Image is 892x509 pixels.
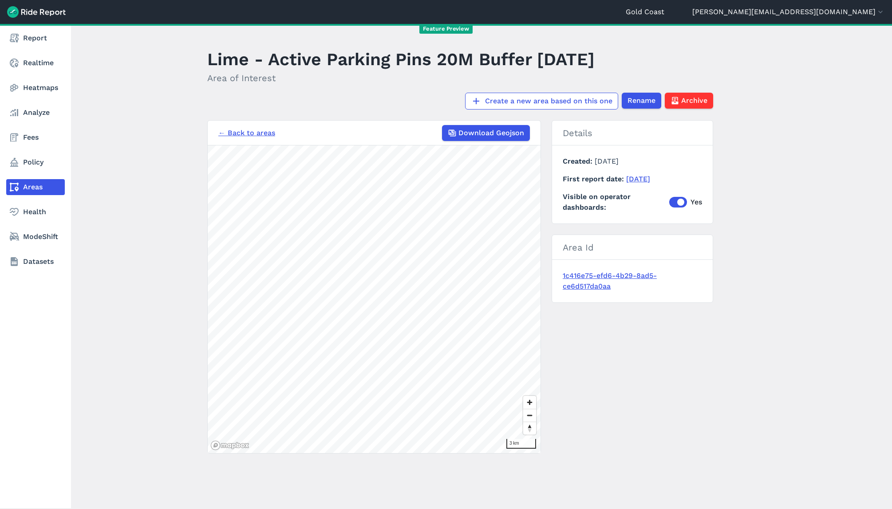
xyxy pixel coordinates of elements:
[207,71,595,85] h2: Area of Interest
[208,145,541,453] canvas: Map
[692,7,885,17] button: [PERSON_NAME][EMAIL_ADDRESS][DOMAIN_NAME]
[506,439,536,449] div: 3 km
[6,105,65,121] a: Analyze
[458,128,524,138] span: Download Geojson
[563,175,626,183] span: First report date
[419,24,473,34] span: Feature Preview
[6,204,65,220] a: Health
[465,93,618,110] a: Create a new area based on this one
[523,422,536,435] button: Reset bearing to north
[218,128,275,138] a: ← Back to areas
[523,396,536,409] button: Zoom in
[681,95,707,106] span: Archive
[6,229,65,245] a: ModeShift
[6,30,65,46] a: Report
[207,47,595,71] h1: Lime - Active Parking Pins 20M Buffer [DATE]
[6,254,65,270] a: Datasets
[6,129,65,145] a: Fees
[6,179,65,195] a: Areas
[552,235,713,260] h3: Area Id
[622,93,661,109] button: Rename
[628,95,655,106] span: Rename
[665,93,713,109] button: Archive
[7,6,66,18] img: Ride Report
[6,154,65,170] a: Policy
[442,125,530,141] button: Download Geojson
[563,270,702,292] a: 1c416e75-efd6-4b29-8ad5-ce6d517da0aa
[210,440,249,450] a: Mapbox logo
[626,175,650,183] a: [DATE]
[523,409,536,422] button: Zoom out
[595,157,619,165] span: [DATE]
[563,192,669,213] span: Visible on operator dashboards
[563,157,595,165] span: Created
[6,55,65,71] a: Realtime
[6,80,65,96] a: Heatmaps
[552,121,713,145] h2: Details
[626,7,664,17] a: Gold Coast
[669,197,702,208] label: Yes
